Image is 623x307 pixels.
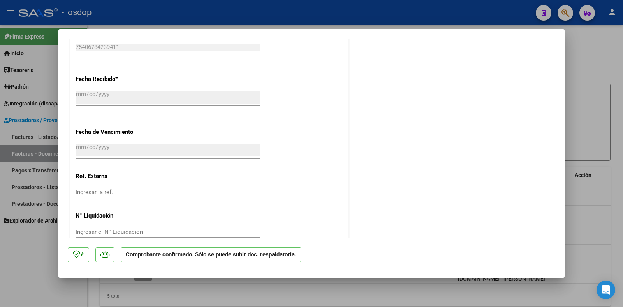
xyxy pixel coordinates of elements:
[76,128,156,137] p: Fecha de Vencimiento
[121,247,301,263] p: Comprobante confirmado. Sólo se puede subir doc. respaldatoria.
[76,211,156,220] p: N° Liquidación
[76,172,156,181] p: Ref. Externa
[76,75,156,84] p: Fecha Recibido
[597,281,615,299] div: Open Intercom Messenger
